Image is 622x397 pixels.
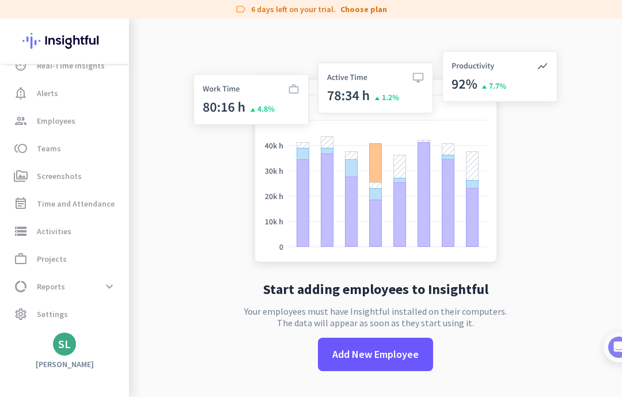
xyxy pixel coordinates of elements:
a: storageActivities [2,217,129,245]
span: Employees [37,114,75,128]
i: settings [14,307,28,321]
span: Screenshots [37,169,82,183]
a: settingsSettings [2,300,129,328]
i: event_note [14,197,28,211]
span: Real-Time Insights [37,59,105,72]
i: work_outline [14,252,28,266]
span: Teams [37,142,61,155]
span: Add New Employee [332,347,419,362]
a: notification_importantAlerts [2,79,129,107]
h2: Start adding employees to Insightful [263,283,488,296]
a: work_outlineProjects [2,245,129,273]
span: Projects [37,252,67,266]
a: perm_mediaScreenshots [2,162,129,190]
span: Alerts [37,86,58,100]
span: Reports [37,280,65,293]
i: toll [14,142,28,155]
i: group [14,114,28,128]
span: Time and Attendance [37,197,115,211]
a: av_timerReal-Time Insights [2,52,129,79]
i: av_timer [14,59,28,72]
a: data_usageReportsexpand_more [2,273,129,300]
a: event_noteTime and Attendance [2,190,129,217]
i: storage [14,224,28,238]
button: Add New Employee [318,338,433,371]
a: tollTeams [2,135,129,162]
i: perm_media [14,169,28,183]
i: label [235,3,246,15]
span: Activities [37,224,71,238]
img: Insightful logo [22,18,107,63]
i: data_usage [14,280,28,293]
p: Your employees must have Insightful installed on their computers. The data will appear as soon as... [244,306,507,329]
a: groupEmployees [2,107,129,135]
i: notification_important [14,86,28,100]
a: Choose plan [340,3,387,15]
img: no-search-results [185,44,566,273]
div: SL [58,338,71,350]
span: Settings [37,307,68,321]
button: expand_more [99,276,120,297]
